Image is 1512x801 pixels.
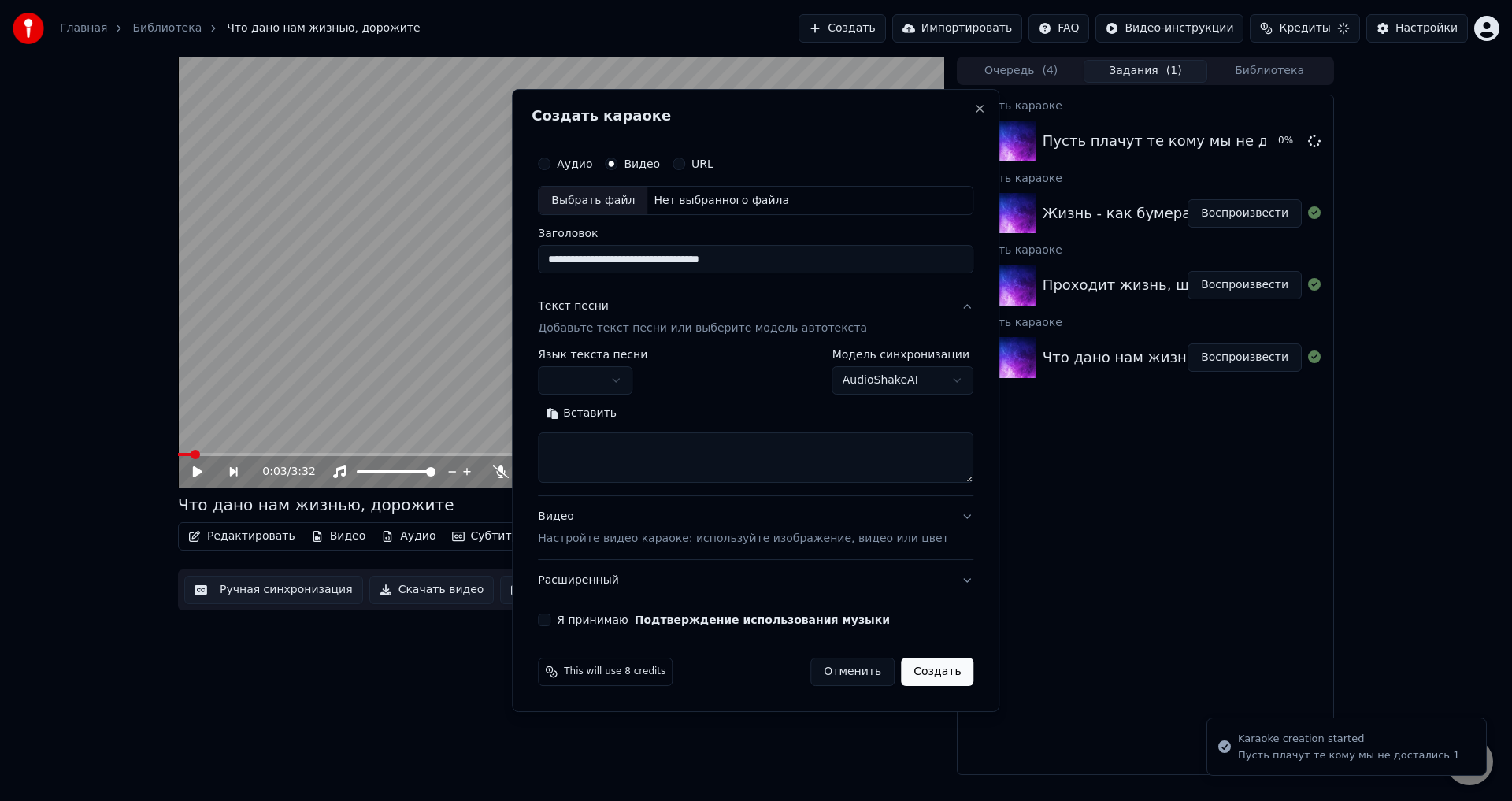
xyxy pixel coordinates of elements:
[635,614,890,625] button: Я принимаю
[647,193,795,209] div: Нет выбранного файла
[538,510,948,547] div: Видео
[538,299,609,315] div: Текст песни
[538,228,973,239] label: Заголовок
[691,158,713,169] label: URL
[539,187,647,215] div: Выбрать файл
[532,109,980,123] h2: Создать караоке
[832,350,974,361] label: Модель синхронизации
[538,560,973,601] button: Расширенный
[810,658,895,686] button: Отменить
[538,321,867,337] p: Добавьте текст песни или выберите модель автотекста
[538,287,973,350] button: Текст песниДобавьте текст песни или выберите модель автотекста
[557,614,890,625] label: Я принимаю
[624,158,660,169] label: Видео
[538,497,973,560] button: ВидеоНастройте видео караоке: используйте изображение, видео или цвет
[538,402,624,427] button: Вставить
[557,158,592,169] label: Аудио
[901,658,973,686] button: Создать
[538,350,973,496] div: Текст песниДобавьте текст песни или выберите модель автотекста
[538,531,948,547] p: Настройте видео караоке: используйте изображение, видео или цвет
[538,350,647,361] label: Язык текста песни
[564,666,665,678] span: This will use 8 credits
